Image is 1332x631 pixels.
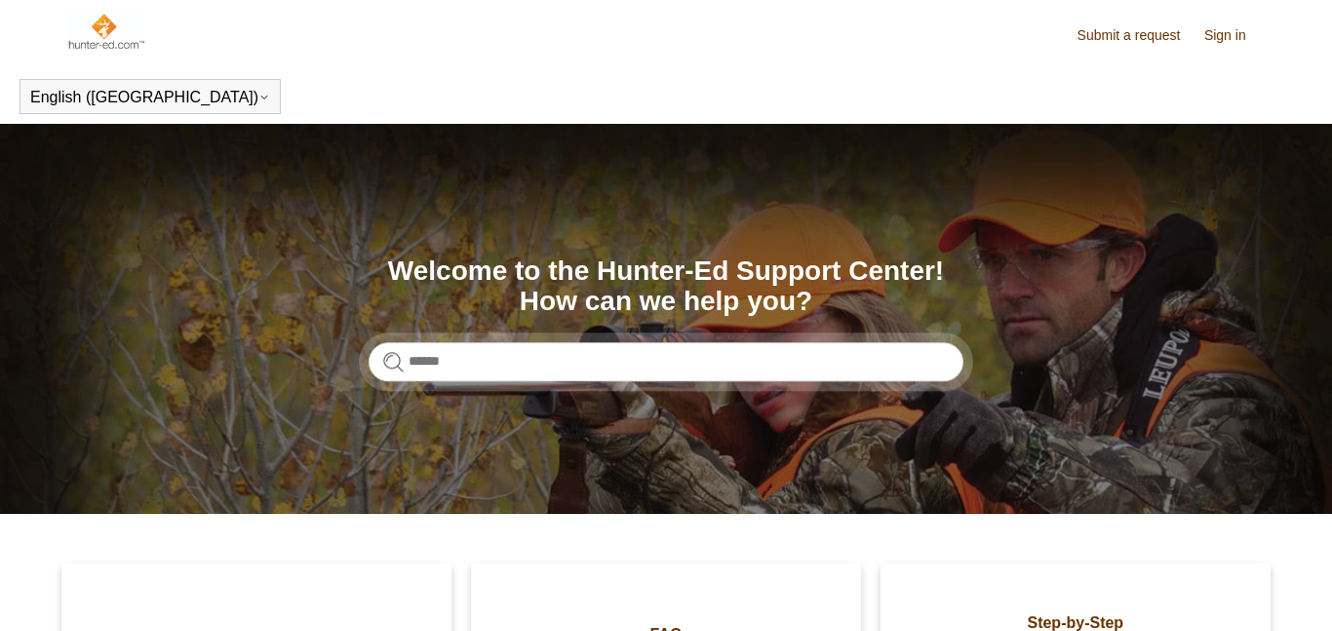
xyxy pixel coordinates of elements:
button: English ([GEOGRAPHIC_DATA]) [30,89,270,106]
input: Search [369,342,963,381]
a: Sign in [1204,25,1266,46]
img: Hunter-Ed Help Center home page [66,12,145,51]
div: Chat Support [1206,566,1318,616]
h1: Welcome to the Hunter-Ed Support Center! How can we help you? [369,256,963,317]
a: Submit a request [1077,25,1200,46]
